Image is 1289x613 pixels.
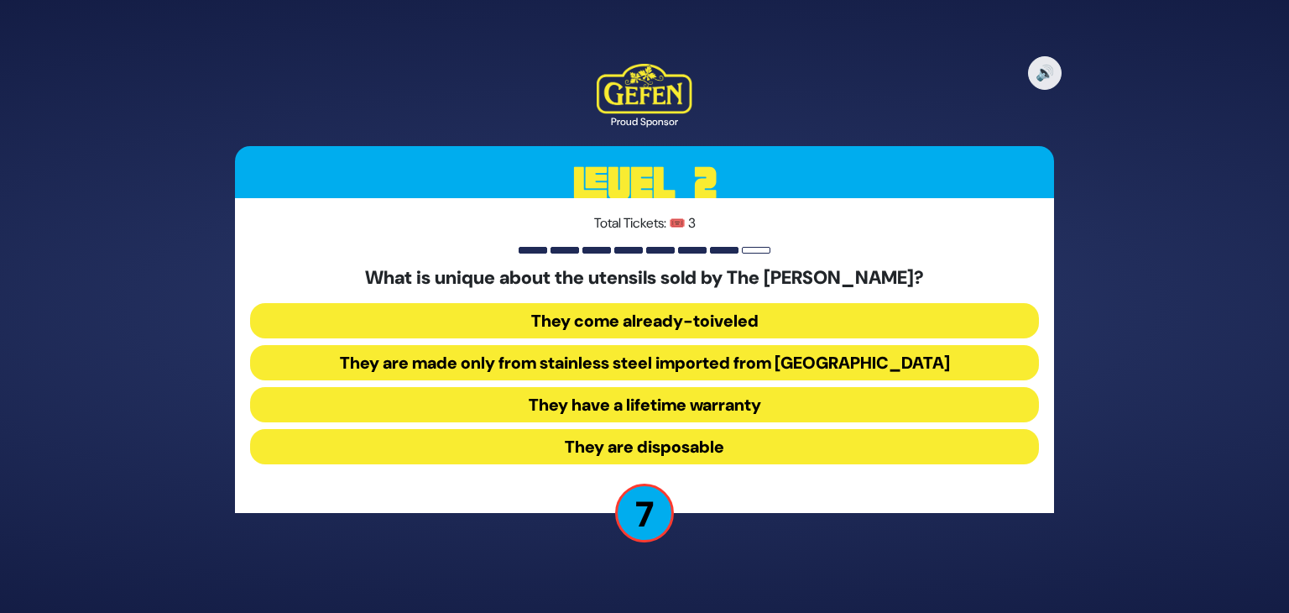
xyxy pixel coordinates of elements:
h5: What is unique about the utensils sold by The [PERSON_NAME]? [250,267,1039,289]
button: They are disposable [250,429,1039,464]
p: Total Tickets: 🎟️ 3 [250,213,1039,233]
img: Kedem [597,64,691,114]
button: They come already-toiveled [250,303,1039,338]
button: They are made only from stainless steel imported from [GEOGRAPHIC_DATA] [250,345,1039,380]
button: 🔊 [1028,56,1062,90]
h3: Level 2 [235,146,1054,222]
div: Proud Sponsor [597,114,691,129]
p: 7 [615,484,674,542]
button: They have a lifetime warranty [250,387,1039,422]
